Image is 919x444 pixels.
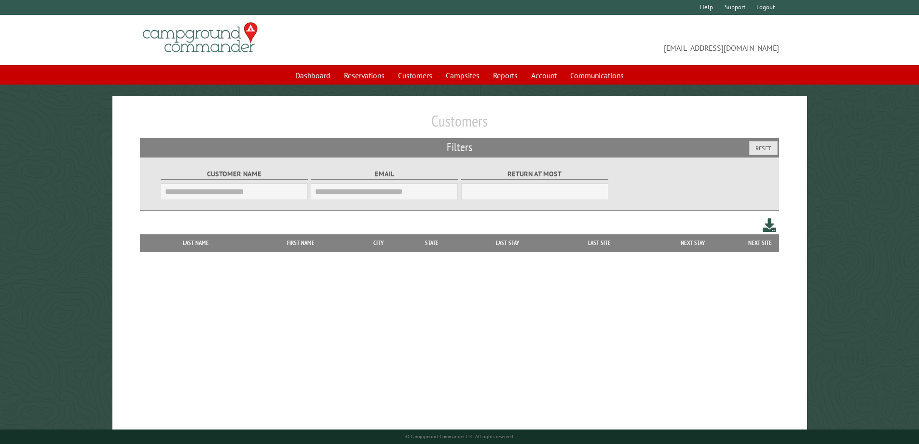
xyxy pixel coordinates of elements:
small: © Campground Commander LLC. All rights reserved. [405,433,514,440]
a: Customers [392,66,438,85]
a: Download this customer list (.csv) [763,216,777,234]
a: Reports [487,66,523,85]
h2: Filters [140,138,780,157]
label: Return at most [461,169,608,180]
button: Reset [749,141,778,155]
label: Email [311,169,458,180]
th: Last Stay [461,234,554,252]
a: Campsites [440,66,485,85]
th: Next Site [741,234,779,252]
a: Dashboard [289,66,336,85]
th: First Name [247,234,355,252]
h1: Customers [140,112,780,138]
th: Next Stay [645,234,741,252]
a: Reservations [338,66,390,85]
span: [EMAIL_ADDRESS][DOMAIN_NAME] [460,27,780,54]
th: City [355,234,402,252]
th: Last Site [554,234,645,252]
th: Last Name [145,234,247,252]
label: Customer Name [161,169,308,180]
th: State [402,234,462,252]
a: Account [525,66,562,85]
a: Communications [564,66,630,85]
img: Campground Commander [140,19,261,57]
